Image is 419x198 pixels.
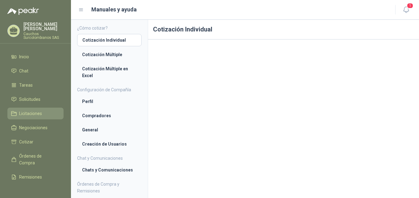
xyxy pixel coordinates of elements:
li: Compradores [82,112,137,119]
a: Remisiones [7,171,64,183]
span: Remisiones [19,174,42,180]
a: Cotización Múltiple [77,49,142,60]
a: Tareas [7,79,64,91]
li: Cotización Individual [82,37,136,43]
h4: Configuración de Compañía [77,86,142,93]
a: Chats y Comunicaciones [77,164,142,176]
button: 1 [400,4,412,15]
h4: Órdenes de Compra y Remisiones [77,181,142,194]
a: Licitaciones [7,108,64,119]
span: Inicio [19,53,29,60]
h1: Cotización Individual [148,20,419,39]
span: Tareas [19,82,33,89]
h4: Chat y Comunicaciones [77,155,142,162]
span: Negociaciones [19,124,48,131]
a: Creación de Usuarios [77,138,142,150]
li: Cotización Múltiple [82,51,137,58]
a: Compradores [77,110,142,122]
span: Solicitudes [19,96,40,103]
a: Órdenes de Compra [7,150,64,169]
span: Cotizar [19,138,33,145]
li: General [82,126,137,133]
a: Cotizar [7,136,64,148]
a: Chat [7,65,64,77]
a: Negociaciones [7,122,64,134]
h4: ¿Cómo cotizar? [77,25,142,31]
img: Logo peakr [7,7,39,15]
li: Cotización Múltiple en Excel [82,65,137,79]
p: Cauchos Surcolombianos SAS [23,32,64,39]
a: Solicitudes [7,93,64,105]
li: Creación de Usuarios [82,141,137,147]
iframe: 953374dfa75b41f38925b712e2491bfd [153,44,414,191]
span: 1 [407,3,413,9]
span: Órdenes de Compra [19,153,58,166]
a: Cotización Múltiple en Excel [77,63,142,81]
h1: Manuales y ayuda [91,5,137,14]
li: Chats y Comunicaciones [82,167,137,173]
a: Perfil [77,96,142,107]
li: Perfil [82,98,137,105]
a: Inicio [7,51,64,63]
span: Licitaciones [19,110,42,117]
a: Cotización Individual [77,34,142,46]
p: [PERSON_NAME] [PERSON_NAME] [23,22,64,31]
a: General [77,124,142,136]
span: Chat [19,68,28,74]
